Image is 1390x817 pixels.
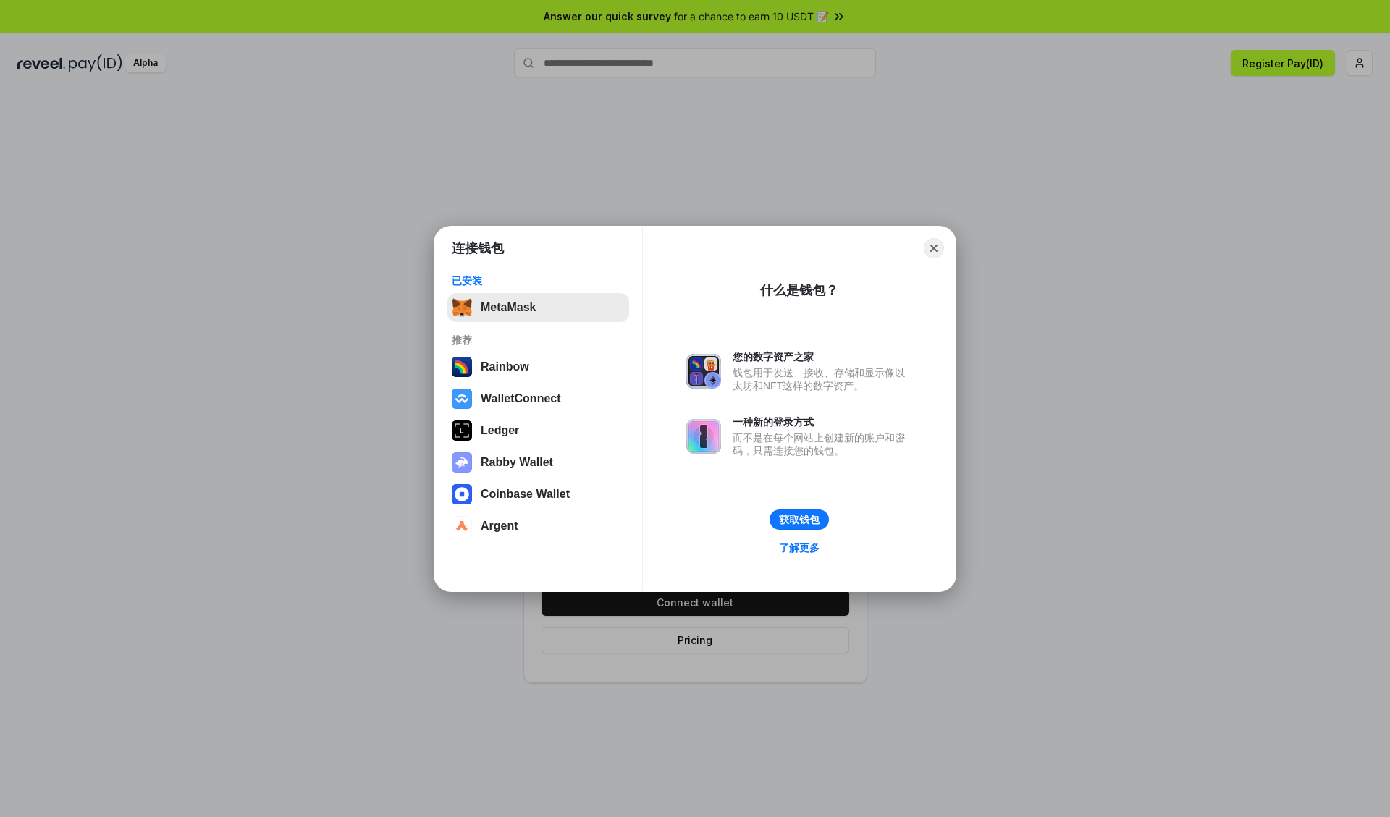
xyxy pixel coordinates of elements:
[924,238,944,258] button: Close
[481,520,518,533] div: Argent
[481,360,529,373] div: Rainbow
[452,357,472,377] img: svg+xml,%3Csvg%20width%3D%22120%22%20height%3D%22120%22%20viewBox%3D%220%200%20120%20120%22%20fil...
[447,512,629,541] button: Argent
[447,352,629,381] button: Rainbow
[452,484,472,504] img: svg+xml,%3Csvg%20width%3D%2228%22%20height%3D%2228%22%20viewBox%3D%220%200%2028%2028%22%20fill%3D...
[447,293,629,322] button: MetaMask
[481,456,553,469] div: Rabby Wallet
[481,424,519,437] div: Ledger
[452,420,472,441] img: svg+xml,%3Csvg%20xmlns%3D%22http%3A%2F%2Fwww.w3.org%2F2000%2Fsvg%22%20width%3D%2228%22%20height%3...
[452,334,625,347] div: 推荐
[779,541,820,554] div: 了解更多
[686,419,721,454] img: svg+xml,%3Csvg%20xmlns%3D%22http%3A%2F%2Fwww.w3.org%2F2000%2Fsvg%22%20fill%3D%22none%22%20viewBox...
[733,350,912,363] div: 您的数字资产之家
[447,384,629,413] button: WalletConnect
[452,516,472,536] img: svg+xml,%3Csvg%20width%3D%2228%22%20height%3D%2228%22%20viewBox%3D%220%200%2028%2028%22%20fill%3D...
[452,240,504,257] h1: 连接钱包
[733,415,912,428] div: 一种新的登录方式
[452,389,472,409] img: svg+xml,%3Csvg%20width%3D%2228%22%20height%3D%2228%22%20viewBox%3D%220%200%2028%2028%22%20fill%3D...
[733,366,912,392] div: 钱包用于发送、接收、存储和显示像以太坊和NFT这样的数字资产。
[452,274,625,287] div: 已安装
[770,509,829,530] button: 获取钱包
[447,448,629,477] button: Rabby Wallet
[770,538,828,557] a: 了解更多
[686,354,721,389] img: svg+xml,%3Csvg%20xmlns%3D%22http%3A%2F%2Fwww.w3.org%2F2000%2Fsvg%22%20fill%3D%22none%22%20viewBox...
[481,488,570,501] div: Coinbase Wallet
[447,480,629,509] button: Coinbase Wallet
[733,431,912,457] div: 而不是在每个网站上创建新的账户和密码，只需连接您的钱包。
[452,297,472,318] img: svg+xml,%3Csvg%20fill%3D%22none%22%20height%3D%2233%22%20viewBox%3D%220%200%2035%2033%22%20width%...
[452,452,472,473] img: svg+xml,%3Csvg%20xmlns%3D%22http%3A%2F%2Fwww.w3.org%2F2000%2Fsvg%22%20fill%3D%22none%22%20viewBox...
[779,513,820,526] div: 获取钱包
[447,416,629,445] button: Ledger
[481,301,536,314] div: MetaMask
[481,392,561,405] div: WalletConnect
[760,281,838,299] div: 什么是钱包？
